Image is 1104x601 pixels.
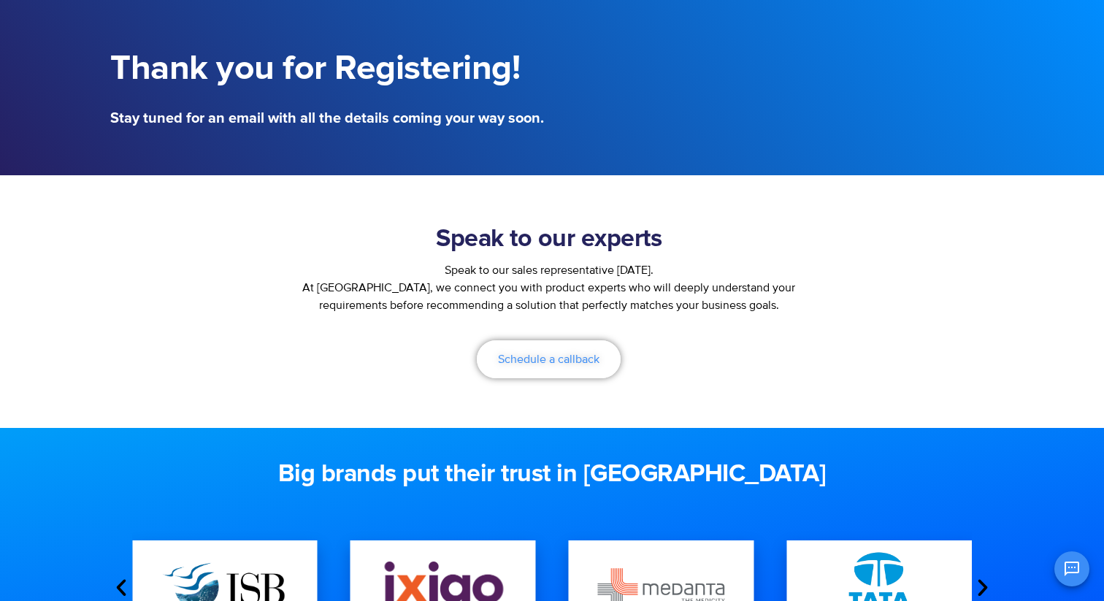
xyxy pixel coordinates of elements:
[498,353,599,365] span: Schedule a callback
[290,225,808,254] h2: Speak to our experts
[110,460,994,489] h2: Big brands put their trust in [GEOGRAPHIC_DATA]
[290,261,808,279] div: Speak to our sales representative [DATE].
[290,279,808,314] p: At [GEOGRAPHIC_DATA], we connect you with product experts who will deeply understand your require...
[110,111,545,126] h5: Stay tuned for an email with all the details coming your way soon.
[1054,551,1089,586] button: Open chat
[110,49,545,89] h1: Thank you for Registering!
[477,340,621,378] a: Schedule a callback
